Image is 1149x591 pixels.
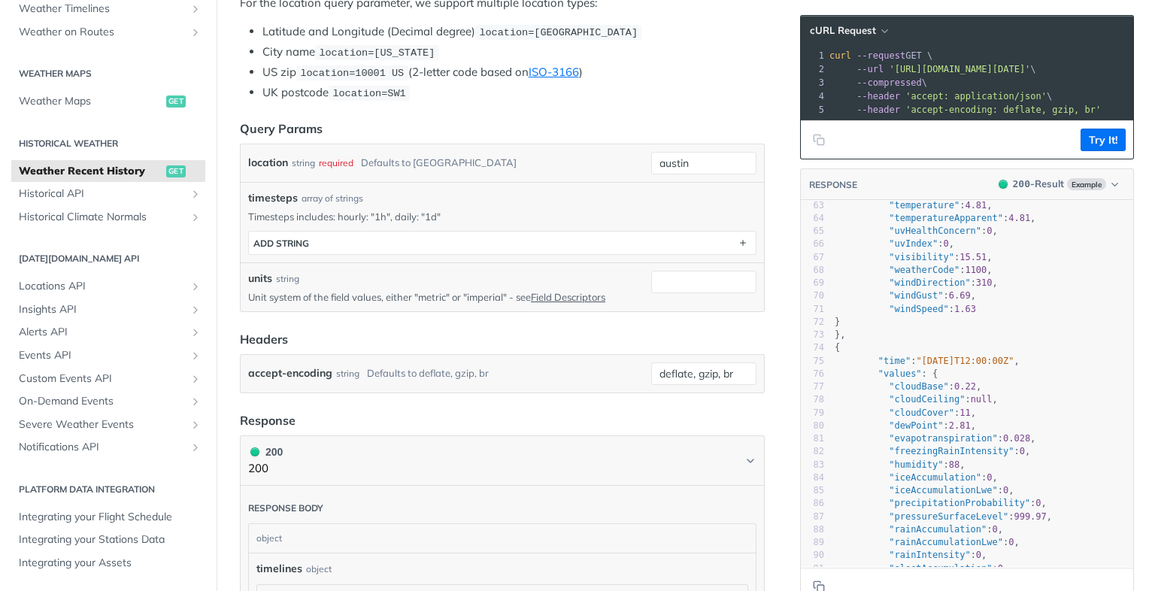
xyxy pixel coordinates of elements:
[248,362,332,384] label: accept-encoding
[319,47,435,59] span: location=[US_STATE]
[744,455,756,467] svg: Chevron
[801,89,826,103] div: 4
[19,25,186,40] span: Weather on Routes
[11,321,205,344] a: Alerts APIShow subpages for Alerts API
[976,277,993,288] span: 310
[801,264,824,277] div: 68
[835,213,1035,223] span: : ,
[835,277,998,288] span: : ,
[248,460,283,477] p: 200
[801,407,824,420] div: 79
[987,226,992,236] span: 0
[302,192,363,205] div: array of strings
[889,563,992,574] span: "sleetAccumulation"
[905,91,1047,102] span: 'accept: application/json'
[19,2,186,17] span: Weather Timelines
[856,50,905,61] span: --request
[248,444,756,477] button: 200 200200
[889,304,948,314] span: "windSpeed"
[835,446,1030,456] span: : ,
[835,304,976,314] span: :
[19,371,186,386] span: Custom Events API
[835,511,1052,522] span: : ,
[19,279,186,294] span: Locations API
[889,200,960,211] span: "temperature"
[189,304,202,316] button: Show subpages for Insights API
[1003,433,1030,444] span: 0.028
[248,152,288,174] label: location
[529,65,579,79] a: ISO-3166
[1013,177,1064,192] div: - Result
[801,368,824,380] div: 76
[835,265,993,275] span: : ,
[889,226,981,236] span: "uvHealthConcern"
[1008,537,1014,547] span: 0
[801,380,824,393] div: 77
[954,304,976,314] span: 1.63
[801,511,824,523] div: 87
[889,537,1003,547] span: "rainAccumulationLwe"
[253,238,309,249] div: ADD string
[801,562,824,575] div: 91
[262,44,765,61] li: City name
[991,177,1126,192] button: 200200-ResultExample
[835,459,966,470] span: : ,
[835,394,998,405] span: : ,
[1081,129,1126,151] button: Try It!
[19,510,202,525] span: Integrating your Flight Schedule
[987,472,992,483] span: 0
[189,419,202,431] button: Show subpages for Severe Weather Events
[367,362,489,384] div: Defaults to deflate, gzip, br
[889,420,943,431] span: "dewPoint"
[801,341,824,354] div: 74
[835,563,1008,574] span: : ,
[11,506,205,529] a: Integrating your Flight Schedule
[835,356,1020,366] span: : ,
[249,524,752,553] div: object
[1014,511,1046,522] span: 999.97
[248,190,298,206] span: timesteps
[801,355,824,368] div: 75
[250,447,259,456] span: 200
[189,326,202,338] button: Show subpages for Alerts API
[11,90,205,113] a: Weather Mapsget
[19,532,202,547] span: Integrating your Stations Data
[889,290,943,301] span: "windGust"
[306,562,332,576] div: object
[19,164,162,179] span: Weather Recent History
[262,84,765,102] li: UK postcode
[319,152,353,174] div: required
[292,152,315,174] div: string
[1035,498,1041,508] span: 0
[965,265,987,275] span: 1100
[166,165,186,177] span: get
[531,291,605,303] a: Field Descriptors
[801,225,824,238] div: 65
[248,210,756,223] p: Timesteps includes: hourly: "1h", daily: "1d"
[19,94,162,109] span: Weather Maps
[829,50,932,61] span: GET \
[801,303,824,316] div: 71
[801,103,826,117] div: 5
[1067,178,1106,190] span: Example
[189,396,202,408] button: Show subpages for On-Demand Events
[835,290,976,301] span: : ,
[856,91,900,102] span: --header
[248,271,272,286] label: units
[276,272,299,286] div: string
[960,408,970,418] span: 11
[11,67,205,80] h2: Weather Maps
[189,350,202,362] button: Show subpages for Events API
[11,414,205,436] a: Severe Weather EventsShow subpages for Severe Weather Events
[971,394,993,405] span: null
[19,556,202,571] span: Integrating your Assets
[856,77,922,88] span: --compressed
[998,563,1003,574] span: 0
[808,129,829,151] button: Copy to clipboard
[166,95,186,108] span: get
[801,523,824,536] div: 88
[889,498,1030,508] span: "precipitationProbability"
[801,289,824,302] div: 70
[11,137,205,150] h2: Historical Weather
[248,290,645,304] p: Unit system of the field values, either "metric" or "imperial" - see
